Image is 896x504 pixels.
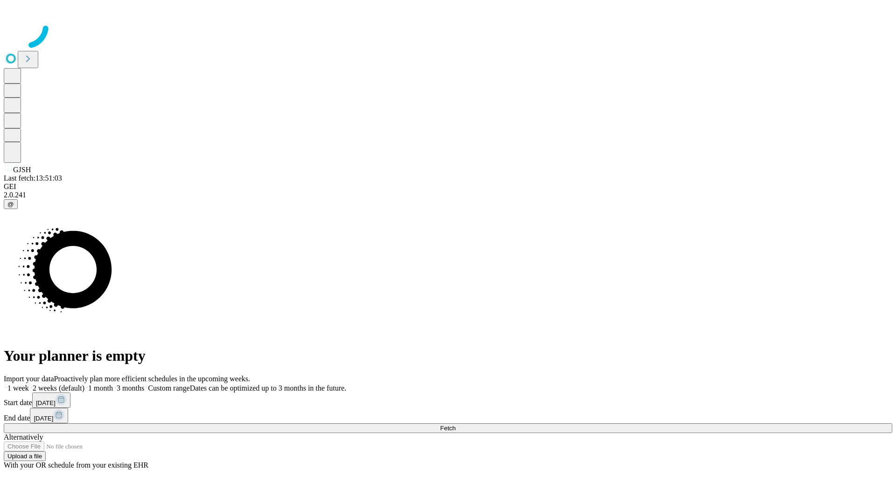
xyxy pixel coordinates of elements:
[34,415,53,422] span: [DATE]
[4,199,18,209] button: @
[88,384,113,392] span: 1 month
[4,174,62,182] span: Last fetch: 13:51:03
[54,375,250,383] span: Proactively plan more efficient schedules in the upcoming weeks.
[36,399,56,406] span: [DATE]
[13,166,31,174] span: GJSH
[4,392,892,408] div: Start date
[148,384,189,392] span: Custom range
[4,191,892,199] div: 2.0.241
[32,392,70,408] button: [DATE]
[4,451,46,461] button: Upload a file
[190,384,346,392] span: Dates can be optimized up to 3 months in the future.
[4,461,148,469] span: With your OR schedule from your existing EHR
[4,182,892,191] div: GEI
[7,384,29,392] span: 1 week
[4,433,43,441] span: Alternatively
[4,423,892,433] button: Fetch
[7,201,14,208] span: @
[4,375,54,383] span: Import your data
[33,384,84,392] span: 2 weeks (default)
[30,408,68,423] button: [DATE]
[4,347,892,364] h1: Your planner is empty
[117,384,144,392] span: 3 months
[4,408,892,423] div: End date
[440,425,455,432] span: Fetch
